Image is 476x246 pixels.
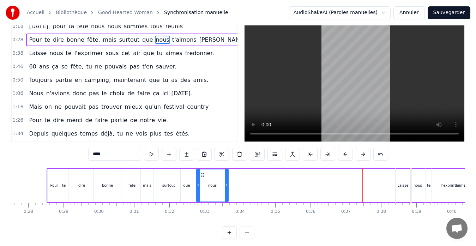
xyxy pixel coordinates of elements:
[12,63,23,70] span: 0:46
[141,62,154,71] span: t'en
[125,130,134,138] span: ne
[54,103,62,111] span: ne
[398,183,409,188] div: Laisse
[86,36,101,44] span: fête,
[175,130,190,138] span: étés.
[193,76,209,84] span: amis.
[101,103,122,111] span: trouver
[28,36,42,44] span: Pour
[162,76,169,84] span: tu
[199,36,249,44] span: [PERSON_NAME].
[428,6,470,19] button: Sauvegarder
[306,209,315,215] div: 0:36
[102,183,113,188] div: bonne
[180,76,191,84] span: des
[74,49,104,57] span: l'exprimer
[101,89,107,97] span: le
[88,89,100,97] span: pas
[6,6,20,20] img: youka
[128,183,137,188] div: fête,
[12,23,23,30] span: 0:18
[185,49,215,57] span: fredonner.
[105,49,120,57] span: sous
[44,36,51,44] span: te
[12,50,23,57] span: 0:38
[46,89,71,97] span: n'avions
[100,130,115,138] span: déjà,
[27,9,44,16] a: Accueil
[109,89,126,97] span: choix
[200,209,210,215] div: 0:33
[28,130,49,138] span: Depuis
[85,116,93,124] span: de
[170,76,178,84] span: as
[208,183,217,188] div: nous
[76,22,89,30] span: fête
[135,130,148,138] span: vois
[28,76,53,84] span: Toujours
[157,116,169,124] span: vie.
[141,36,153,44] span: que
[155,36,170,44] span: nous
[38,62,50,71] span: ans
[412,209,421,215] div: 0:39
[110,116,128,124] span: partie
[44,116,51,124] span: te
[90,22,105,30] span: nous
[62,183,66,188] div: te
[171,36,197,44] span: t'aimons
[235,209,245,215] div: 0:34
[12,36,23,43] span: 0:28
[143,183,151,188] div: mais
[163,103,185,111] span: festival
[12,130,23,137] span: 1:34
[51,62,59,71] span: ça
[107,22,121,30] span: nous
[144,103,162,111] span: qu'un
[66,116,83,124] span: merci
[116,130,123,138] span: tu
[165,49,183,57] span: aimes
[183,183,190,188] div: que
[98,9,153,16] a: Good Hearted Woman
[27,9,228,16] nav: breadcrumb
[164,130,174,138] span: tes
[148,76,160,84] span: que
[50,183,58,188] div: Pour
[51,130,78,138] span: quelques
[376,209,386,215] div: 0:38
[28,103,42,111] span: Mais
[86,62,93,71] span: tu
[66,36,85,44] span: bonne
[95,116,109,124] span: faire
[464,183,472,188] div: sous
[171,89,193,97] span: [DATE].
[414,183,422,188] div: nous
[79,130,98,138] span: temps
[162,89,169,97] span: ici
[127,89,135,97] span: de
[59,209,68,215] div: 0:29
[65,49,72,57] span: te
[104,62,127,71] span: pouvais
[150,22,163,30] span: tous
[52,36,65,44] span: dire
[64,103,86,111] span: pouvait
[124,103,143,111] span: mieux
[447,209,457,215] div: 0:40
[186,103,209,111] span: country
[28,62,37,71] span: 60
[52,116,65,124] span: dire
[56,9,87,16] a: Bibliothèque
[94,209,104,215] div: 0:30
[123,22,148,30] span: sommes
[152,89,160,97] span: ça
[446,218,468,239] a: Ouvrir le chat
[341,209,351,215] div: 0:37
[28,22,50,30] span: [DATE],
[165,22,183,30] span: réunis
[52,22,67,30] span: pour
[12,103,23,110] span: 1:16
[44,103,53,111] span: on
[102,36,117,44] span: mais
